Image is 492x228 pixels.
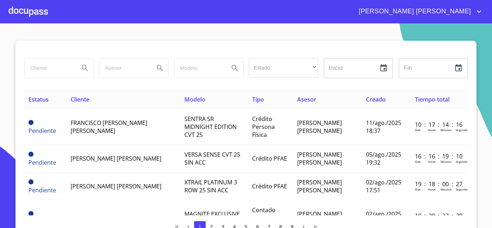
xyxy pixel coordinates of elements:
[297,151,342,166] span: [PERSON_NAME] [PERSON_NAME]
[353,6,483,17] button: account of current user
[428,160,436,164] p: Horas
[184,95,205,103] span: Modelo
[366,210,401,226] span: 02/ago./2025 15:18
[415,95,449,103] span: Tiempo total
[297,178,342,194] span: [PERSON_NAME] [PERSON_NAME]
[71,155,161,162] span: [PERSON_NAME] [PERSON_NAME]
[151,59,169,77] button: Search
[252,182,287,190] span: Crédito PFAE
[297,119,342,135] span: [PERSON_NAME] [PERSON_NAME]
[252,115,275,139] span: Crédito Persona Física
[174,58,223,78] input: search
[366,95,386,103] span: Creado
[366,119,401,135] span: 11/ago./2025 18:37
[184,210,240,226] span: MAGNITE EXCLUSIVE 1 0 LTS CVT 25
[28,95,49,103] span: Estatus
[71,95,89,103] span: Cliente
[28,152,33,157] span: Pendiente
[456,160,469,164] p: Segundos
[415,128,421,132] p: Dias
[415,180,464,188] p: 19 : 18 : 00 : 27
[252,155,287,162] span: Crédito PFAE
[184,151,240,166] span: VERSA SENSE CVT 25 SIN ACC
[28,211,33,216] span: Pendiente
[415,187,421,191] p: Dias
[71,214,161,222] span: [PERSON_NAME] [PERSON_NAME]
[366,151,401,166] span: 05/ago./2025 19:32
[28,186,56,194] span: Pendiente
[184,115,237,139] span: SENTRA SR MIDNIGHT EDITION CVT 25
[71,119,147,135] span: FRANCISCO [PERSON_NAME] [PERSON_NAME]
[249,58,318,77] div: ​
[440,128,452,132] p: Minutos
[353,6,475,17] span: [PERSON_NAME] [PERSON_NAME]
[428,128,436,132] p: Horas
[297,95,316,103] span: Asesor
[415,152,464,160] p: 16 : 16 : 19 : 10
[71,182,161,190] span: [PERSON_NAME] [PERSON_NAME]
[28,127,56,135] span: Pendiente
[184,178,237,194] span: XTRAIL PLATINUM 3 ROW 25 SIN ACC
[366,178,401,194] span: 02/ago./2025 17:51
[428,187,436,191] p: Horas
[415,212,464,220] p: 19 : 20 : 33 : 29
[440,160,452,164] p: Minutos
[415,121,464,129] p: 10 : 17 : 14 : 16
[28,120,33,125] span: Pendiente
[456,187,469,191] p: Segundos
[226,59,243,77] button: Search
[440,187,452,191] p: Minutos
[297,210,342,226] span: [PERSON_NAME] [PERSON_NAME]
[415,160,421,164] p: Dias
[99,58,148,78] input: search
[76,59,94,77] button: Search
[456,128,469,132] p: Segundos
[28,158,56,166] span: Pendiente
[28,179,33,184] span: Pendiente
[24,58,73,78] input: search
[252,95,264,103] span: Tipo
